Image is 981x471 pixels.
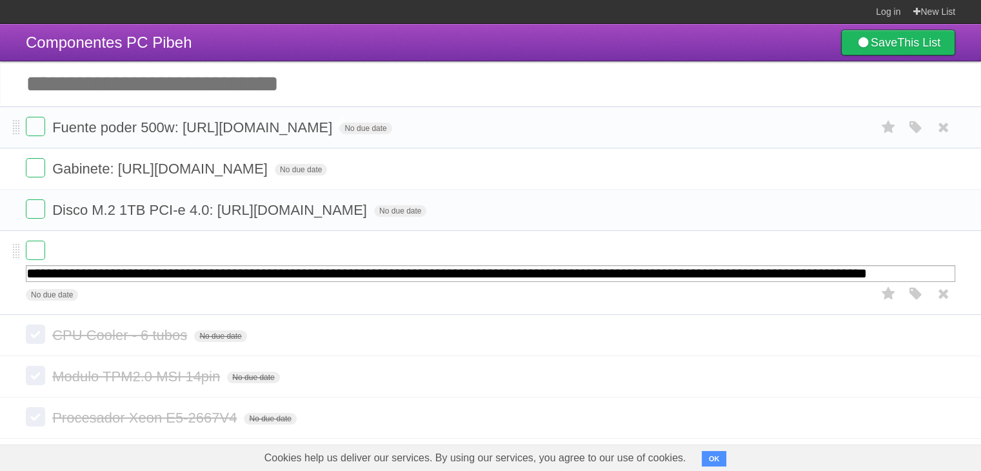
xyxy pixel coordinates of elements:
[194,330,246,342] span: No due date
[702,451,727,466] button: OK
[52,327,190,343] span: CPU Cooler - 6 tubos
[26,241,45,260] label: Done
[897,36,940,49] b: This List
[52,119,335,135] span: Fuente poder 500w: [URL][DOMAIN_NAME]
[26,407,45,426] label: Done
[841,30,955,55] a: SaveThis List
[244,413,296,425] span: No due date
[275,164,327,175] span: No due date
[26,34,192,51] span: Componentes PC Pibeh
[26,289,78,301] span: No due date
[52,161,271,177] span: Gabinete: [URL][DOMAIN_NAME]
[227,372,279,383] span: No due date
[52,202,370,218] span: Disco M.2 1TB PCI-e 4.0: [URL][DOMAIN_NAME]
[339,123,391,134] span: No due date
[52,368,223,385] span: Modulo TPM2.0 MSI 14pin
[26,366,45,385] label: Done
[26,325,45,344] label: Done
[252,445,699,471] span: Cookies help us deliver our services. By using our services, you agree to our use of cookies.
[877,283,901,305] label: Star task
[26,158,45,177] label: Done
[26,117,45,136] label: Done
[26,199,45,219] label: Done
[52,410,240,426] span: Procesador Xeon E5-2667V4
[877,117,901,138] label: Star task
[374,205,426,217] span: No due date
